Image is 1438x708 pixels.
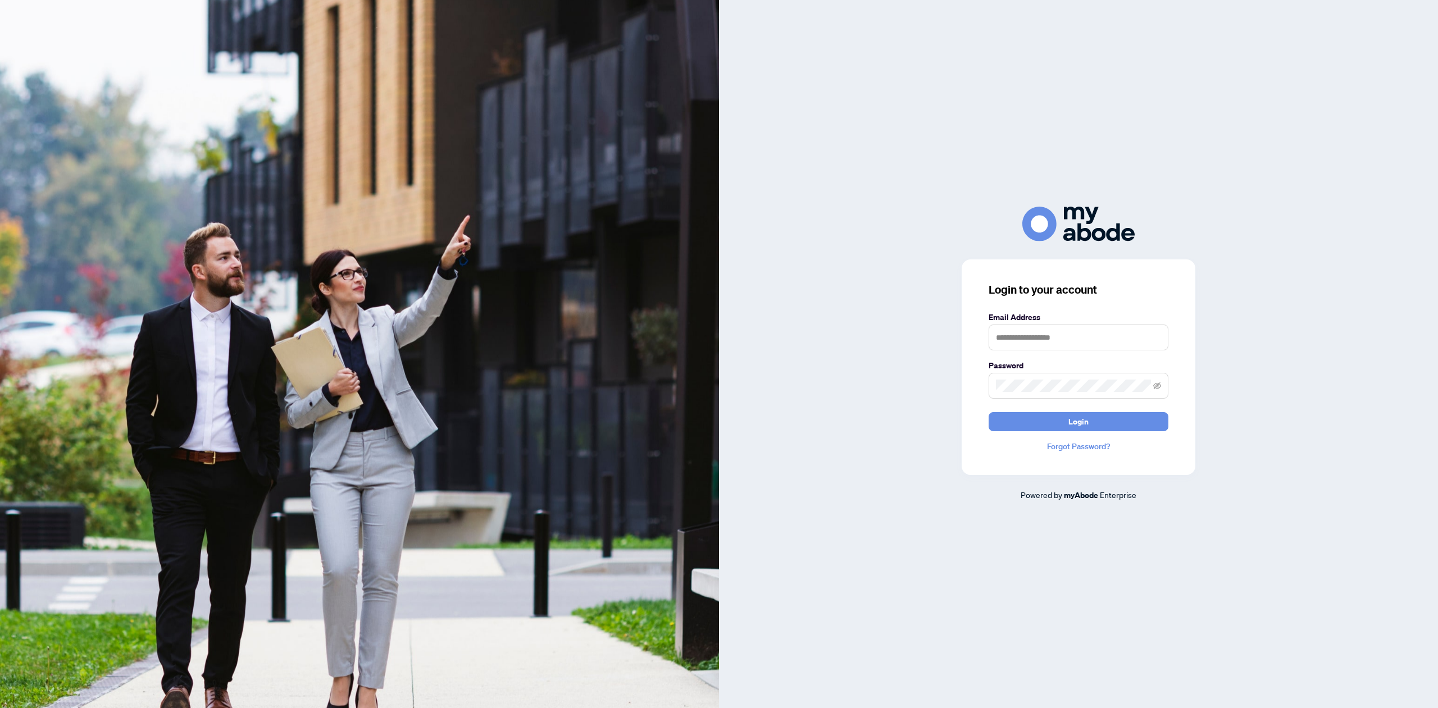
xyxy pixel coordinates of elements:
span: eye-invisible [1153,382,1161,390]
label: Email Address [989,311,1168,323]
label: Password [989,359,1168,372]
span: Login [1068,413,1089,431]
a: myAbode [1064,489,1098,501]
h3: Login to your account [989,282,1168,298]
img: ma-logo [1022,207,1135,241]
button: Login [989,412,1168,431]
span: Enterprise [1100,490,1136,500]
a: Forgot Password? [989,440,1168,453]
span: Powered by [1021,490,1062,500]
